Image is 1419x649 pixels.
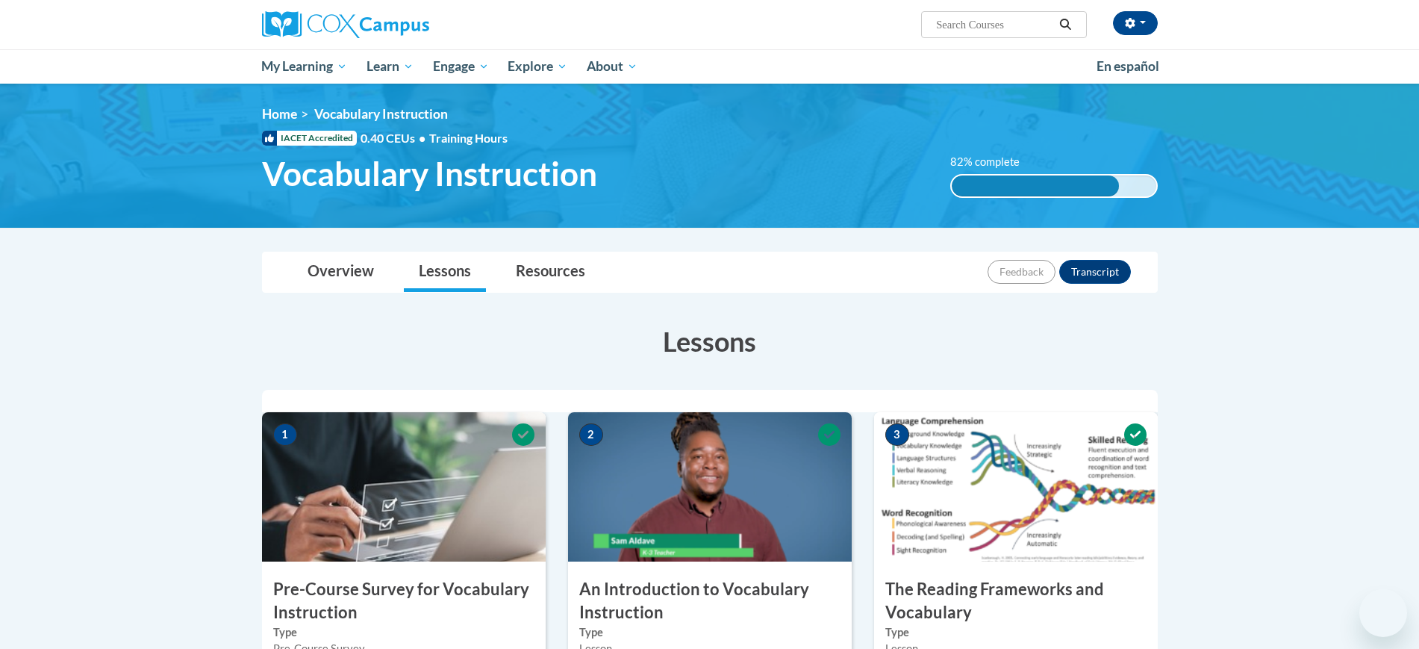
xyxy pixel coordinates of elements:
span: 0.40 CEUs [361,130,429,146]
a: Engage [423,49,499,84]
h3: An Introduction to Vocabulary Instruction [568,578,852,624]
a: Cox Campus [262,11,546,38]
h3: Lessons [262,323,1158,360]
button: Feedback [988,260,1055,284]
label: Type [885,624,1147,641]
span: Vocabulary Instruction [314,106,448,122]
span: Explore [508,58,567,75]
a: Learn [357,49,423,84]
span: 2 [579,423,603,446]
span: IACET Accredited [262,131,357,146]
span: About [587,58,637,75]
img: Course Image [262,412,546,562]
div: 82% complete [952,176,1119,196]
a: My Learning [252,49,358,84]
a: Overview [293,252,389,292]
img: Cox Campus [262,11,429,38]
div: Main menu [240,49,1180,84]
a: Explore [498,49,577,84]
a: Lessons [404,252,486,292]
h3: Pre-Course Survey for Vocabulary Instruction [262,578,546,624]
span: • [419,131,425,145]
img: Course Image [874,412,1158,562]
span: Training Hours [429,131,508,145]
a: En español [1087,51,1169,82]
span: My Learning [261,58,347,75]
span: Learn [367,58,414,75]
label: 82% complete [950,154,1036,170]
a: Home [262,106,297,122]
span: 3 [885,423,909,446]
input: Search Courses [935,16,1054,34]
h3: The Reading Frameworks and Vocabulary [874,578,1158,624]
iframe: Button to launch messaging window [1359,589,1407,637]
span: Engage [433,58,489,75]
span: Vocabulary Instruction [262,154,597,193]
span: En español [1097,58,1159,74]
img: Course Image [568,412,852,562]
button: Search [1054,16,1076,34]
a: About [577,49,647,84]
label: Type [579,624,841,641]
a: Resources [501,252,600,292]
button: Account Settings [1113,11,1158,35]
button: Transcript [1059,260,1131,284]
label: Type [273,624,534,641]
span: 1 [273,423,297,446]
